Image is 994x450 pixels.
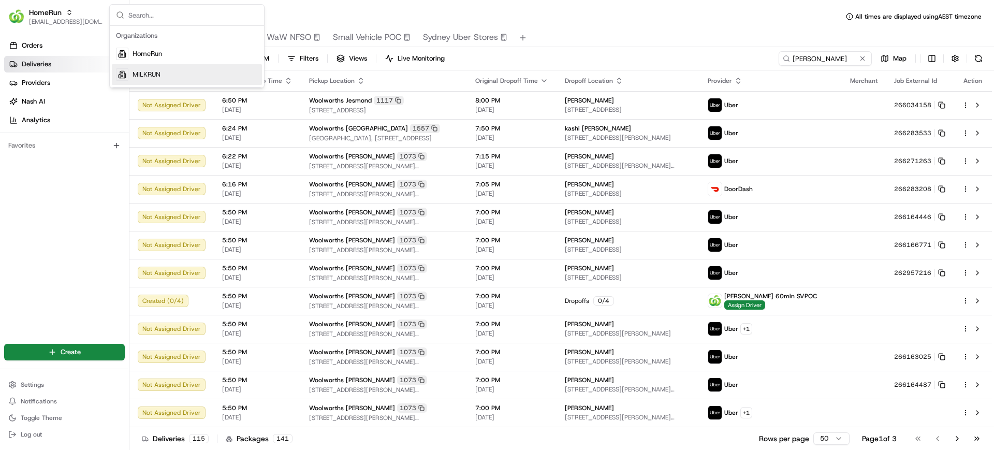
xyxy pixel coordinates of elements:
[475,348,548,356] span: 7:00 PM
[708,238,722,252] img: uber-new-logo.jpeg
[22,60,51,69] span: Deliveries
[4,93,129,110] a: Nash AI
[708,182,722,196] img: doordash_logo_v2.png
[410,124,440,133] div: 1557
[475,376,548,384] span: 7:00 PM
[894,213,931,221] span: 266164446
[565,217,691,226] span: [STREET_ADDRESS]
[894,213,945,221] button: 266164446
[309,376,395,384] span: Woolworths [PERSON_NAME]
[309,218,459,226] span: [STREET_ADDRESS][PERSON_NAME][PERSON_NAME]
[565,162,691,170] span: [STREET_ADDRESS][PERSON_NAME][PERSON_NAME]
[21,430,42,439] span: Log out
[565,348,614,356] span: [PERSON_NAME]
[593,296,614,306] div: 0 / 4
[894,77,937,85] span: Job External Id
[565,236,614,244] span: [PERSON_NAME]
[309,134,459,142] span: [GEOGRAPHIC_DATA], [STREET_ADDRESS]
[894,101,945,109] button: 266034158
[397,264,427,273] div: 1073
[565,77,613,85] span: Dropoff Location
[222,208,293,216] span: 5:50 PM
[855,12,982,21] span: All times are displayed using AEST timezone
[397,208,427,217] div: 1073
[475,273,548,282] span: [DATE]
[22,41,42,50] span: Orders
[894,129,945,137] button: 266283533
[565,264,614,272] span: [PERSON_NAME]
[565,134,691,142] span: [STREET_ADDRESS][PERSON_NAME]
[475,413,548,422] span: [DATE]
[708,126,722,140] img: uber-new-logo.jpeg
[708,378,722,391] img: uber-new-logo.jpeg
[475,152,548,161] span: 7:15 PM
[565,180,614,188] span: [PERSON_NAME]
[4,4,107,29] button: HomeRunHomeRun[EMAIL_ADDRESS][DOMAIN_NAME]
[4,344,125,360] button: Create
[708,350,722,364] img: uber-new-logo.jpeg
[565,190,691,198] span: [STREET_ADDRESS]
[4,75,129,91] a: Providers
[565,404,614,412] span: [PERSON_NAME]
[759,433,809,444] p: Rows per page
[309,106,459,114] span: [STREET_ADDRESS]
[862,433,897,444] div: Page 1 of 3
[565,124,631,133] span: kashi [PERSON_NAME]
[4,112,129,128] a: Analytics
[222,292,293,300] span: 5:50 PM
[397,320,427,329] div: 1073
[222,413,293,422] span: [DATE]
[475,208,548,216] span: 7:00 PM
[740,323,752,335] button: +1
[29,18,103,26] span: [EMAIL_ADDRESS][DOMAIN_NAME]
[309,320,395,328] span: Woolworths [PERSON_NAME]
[475,217,548,226] span: [DATE]
[222,329,293,338] span: [DATE]
[397,236,427,245] div: 1073
[309,348,395,356] span: Woolworths [PERSON_NAME]
[894,101,931,109] span: 266034158
[893,54,907,63] span: Map
[309,274,459,282] span: [STREET_ADDRESS][PERSON_NAME][PERSON_NAME]
[133,70,160,79] span: MILKRUN
[565,385,691,394] span: [STREET_ADDRESS][PERSON_NAME][PERSON_NAME]
[565,376,614,384] span: [PERSON_NAME]
[397,292,427,301] div: 1073
[222,320,293,328] span: 5:50 PM
[309,292,395,300] span: Woolworths [PERSON_NAME]
[309,264,395,272] span: Woolworths [PERSON_NAME]
[222,96,293,105] span: 6:50 PM
[708,98,722,112] img: uber-new-logo.jpeg
[724,185,753,193] span: DoorDash
[894,269,945,277] button: 262957216
[475,404,548,412] span: 7:00 PM
[4,56,129,72] a: Deliveries
[222,385,293,394] span: [DATE]
[222,264,293,272] span: 5:50 PM
[222,236,293,244] span: 5:50 PM
[222,245,293,254] span: [DATE]
[779,51,872,66] input: Type to search
[29,7,62,18] button: HomeRun
[894,241,931,249] span: 266166771
[22,115,50,125] span: Analytics
[226,433,293,444] div: Packages
[133,49,162,59] span: HomeRun
[475,320,548,328] span: 7:00 PM
[708,154,722,168] img: uber-new-logo.jpeg
[21,397,57,405] span: Notifications
[475,245,548,254] span: [DATE]
[708,294,722,308] img: ww.png
[22,97,45,106] span: Nash AI
[708,406,722,419] img: uber-new-logo.jpeg
[300,54,318,63] span: Filters
[724,269,738,277] span: Uber
[475,134,548,142] span: [DATE]
[475,162,548,170] span: [DATE]
[283,51,323,66] button: Filters
[894,185,945,193] button: 266283208
[475,292,548,300] span: 7:00 PM
[850,77,878,85] span: Merchant
[565,245,691,254] span: [STREET_ADDRESS]
[740,407,752,418] button: +1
